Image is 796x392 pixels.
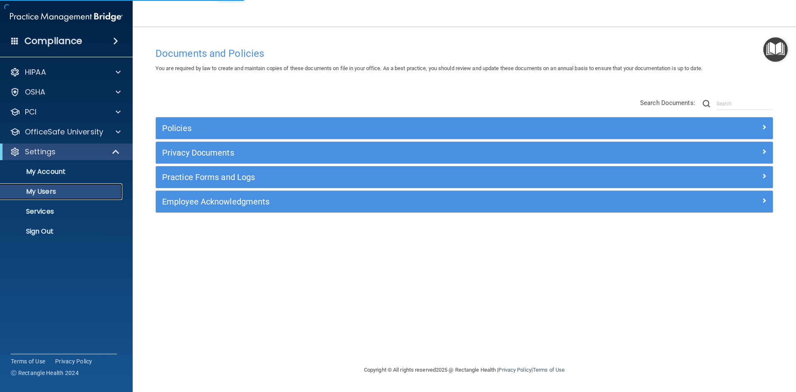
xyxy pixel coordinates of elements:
[25,67,46,77] p: HIPAA
[5,187,119,196] p: My Users
[10,67,121,77] a: HIPAA
[25,127,103,137] p: OfficeSafe University
[653,333,786,366] iframe: Drift Widget Chat Controller
[25,147,56,157] p: Settings
[313,357,616,383] div: Copyright © All rights reserved 2025 @ Rectangle Health | |
[155,48,773,59] h4: Documents and Policies
[162,124,612,133] h5: Policies
[10,147,120,157] a: Settings
[11,369,79,377] span: Ⓒ Rectangle Health 2024
[24,35,82,47] h4: Compliance
[10,127,121,137] a: OfficeSafe University
[162,195,767,208] a: Employee Acknowledgments
[498,367,531,373] a: Privacy Policy
[162,148,612,157] h5: Privacy Documents
[703,100,710,107] img: ic-search.3b580494.png
[533,367,565,373] a: Terms of Use
[10,9,123,25] img: PMB logo
[763,37,788,62] button: Open Resource Center
[162,173,612,182] h5: Practice Forms and Logs
[5,227,119,236] p: Sign Out
[716,97,773,110] input: Search
[162,122,767,135] a: Policies
[162,146,767,159] a: Privacy Documents
[162,170,767,184] a: Practice Forms and Logs
[162,197,612,206] h5: Employee Acknowledgments
[5,168,119,176] p: My Account
[25,87,46,97] p: OSHA
[10,87,121,97] a: OSHA
[11,357,45,365] a: Terms of Use
[55,357,92,365] a: Privacy Policy
[25,107,36,117] p: PCI
[155,65,702,71] span: You are required by law to create and maintain copies of these documents on file in your office. ...
[5,207,119,216] p: Services
[10,107,121,117] a: PCI
[640,99,695,107] span: Search Documents:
